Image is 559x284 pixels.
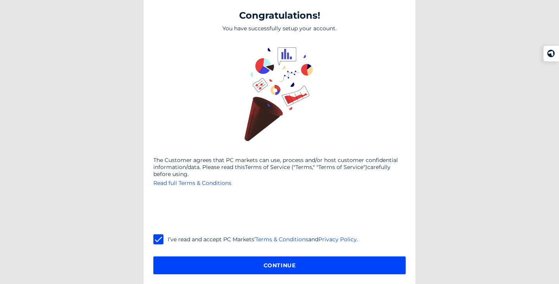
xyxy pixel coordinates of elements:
[245,47,315,141] img: t_n_c.png
[264,258,295,272] span: Continue
[153,256,406,274] button: Continue
[168,236,358,243] label: I’ve read and accept PC Markets’ and .
[239,10,320,21] div: Congratulations!
[255,236,308,243] span: Terms & Conditions
[222,25,337,32] div: You have successfully setup your account.
[153,157,406,178] div: The Customer agrees that PC markets can use, process and/or host customer confidential informatio...
[318,236,357,243] span: Privacy Policy
[153,179,231,186] div: Read full Terms & Conditions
